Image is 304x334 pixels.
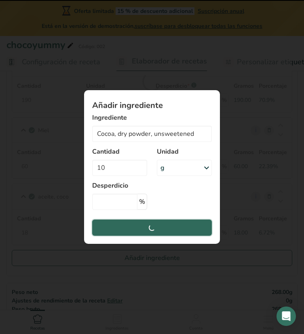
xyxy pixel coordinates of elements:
label: Unidad [157,147,212,156]
h1: Añadir ingrediente [92,101,212,110]
div: Open Intercom Messenger [277,307,296,326]
label: Desperdicio [92,181,147,190]
input: Añadir ingrediente [92,126,212,142]
div: g [160,163,165,173]
label: Ingrediente [92,113,212,123]
label: Cantidad [92,147,147,156]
